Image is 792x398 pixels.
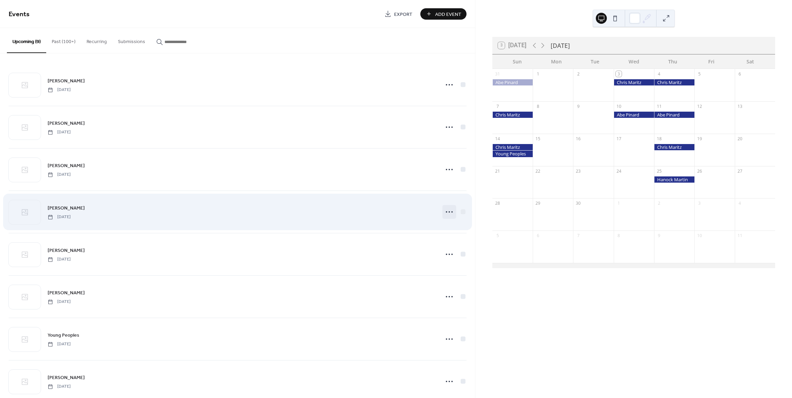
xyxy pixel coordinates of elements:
[616,233,622,239] div: 8
[654,79,694,85] div: Chris Maritz
[48,289,85,297] span: [PERSON_NAME]
[616,103,622,109] div: 10
[48,78,85,85] span: [PERSON_NAME]
[575,233,581,239] div: 7
[656,201,662,206] div: 2
[495,103,501,109] div: 7
[656,168,662,174] div: 25
[537,54,576,69] div: Mon
[48,341,71,347] span: [DATE]
[495,168,501,174] div: 21
[535,136,541,142] div: 15
[48,120,85,127] span: [PERSON_NAME]
[616,201,622,206] div: 1
[653,54,692,69] div: Thu
[737,71,743,77] div: 6
[48,246,85,254] a: [PERSON_NAME]
[654,144,694,150] div: Chris Maritz
[48,374,85,381] a: [PERSON_NAME]
[535,233,541,239] div: 6
[435,11,461,18] span: Add Event
[535,201,541,206] div: 29
[535,168,541,174] div: 22
[696,71,702,77] div: 5
[48,214,71,220] span: [DATE]
[654,176,694,183] div: Hanock Martin
[654,112,694,118] div: Abe Pinard
[656,71,662,77] div: 4
[614,54,653,69] div: Wed
[575,103,581,109] div: 9
[48,299,71,305] span: [DATE]
[48,205,85,212] span: [PERSON_NAME]
[48,204,85,212] a: [PERSON_NAME]
[656,103,662,109] div: 11
[535,71,541,77] div: 1
[737,168,743,174] div: 27
[696,233,702,239] div: 10
[48,172,71,178] span: [DATE]
[81,28,112,52] button: Recurring
[692,54,731,69] div: Fri
[48,129,71,135] span: [DATE]
[737,233,743,239] div: 11
[614,112,654,118] div: Abe Pinard
[731,54,770,69] div: Sat
[535,103,541,109] div: 8
[48,289,85,297] a: [PERSON_NAME]
[616,71,622,77] div: 3
[495,136,501,142] div: 14
[46,28,81,52] button: Past (100+)
[696,201,702,206] div: 3
[492,79,533,85] div: Abe Pinard
[48,119,85,127] a: [PERSON_NAME]
[575,71,581,77] div: 2
[495,201,501,206] div: 28
[656,233,662,239] div: 9
[498,54,537,69] div: Sun
[575,136,581,142] div: 16
[575,201,581,206] div: 30
[9,8,30,21] span: Events
[48,87,71,93] span: [DATE]
[492,144,533,150] div: Chris Maritz
[420,8,467,20] button: Add Event
[575,168,581,174] div: 23
[696,168,702,174] div: 26
[112,28,151,52] button: Submissions
[48,374,85,381] span: [PERSON_NAME]
[48,256,71,263] span: [DATE]
[495,233,501,239] div: 5
[379,8,418,20] a: Export
[492,151,533,157] div: Young Peoples
[394,11,412,18] span: Export
[696,103,702,109] div: 12
[737,103,743,109] div: 13
[48,77,85,85] a: [PERSON_NAME]
[48,331,79,339] a: Young Peoples
[737,136,743,142] div: 20
[616,168,622,174] div: 24
[551,41,570,50] div: [DATE]
[614,79,654,85] div: Chris Maritz
[616,136,622,142] div: 17
[7,28,46,53] button: Upcoming (9)
[737,201,743,206] div: 4
[495,71,501,77] div: 31
[575,54,614,69] div: Tue
[48,162,85,170] a: [PERSON_NAME]
[48,384,71,390] span: [DATE]
[656,136,662,142] div: 18
[492,112,533,118] div: Chris Maritz
[696,136,702,142] div: 19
